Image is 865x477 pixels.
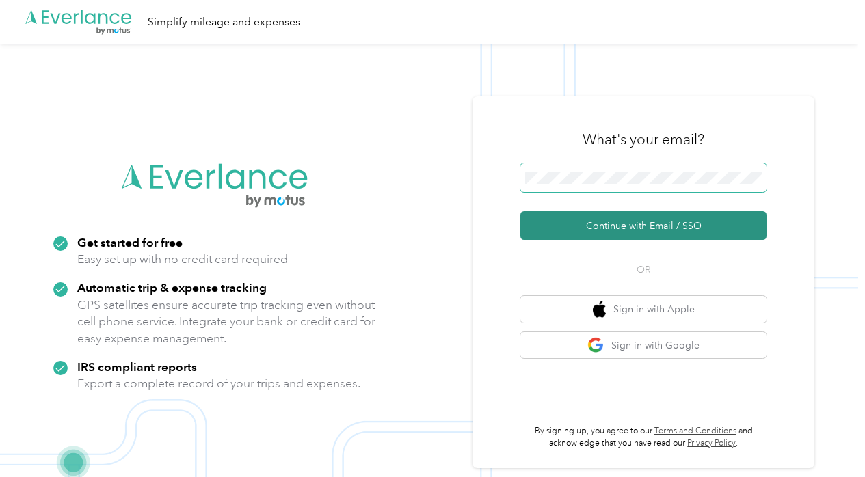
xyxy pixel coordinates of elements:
img: apple logo [593,301,607,318]
p: By signing up, you agree to our and acknowledge that you have read our . [520,425,767,449]
p: Export a complete record of your trips and expenses. [77,375,360,392]
span: OR [620,262,667,277]
p: GPS satellites ensure accurate trip tracking even without cell phone service. Integrate your bank... [77,297,376,347]
a: Terms and Conditions [654,426,736,436]
div: Simplify mileage and expenses [148,14,300,31]
button: Continue with Email / SSO [520,211,767,240]
h3: What's your email? [583,130,704,149]
button: google logoSign in with Google [520,332,767,359]
strong: Get started for free [77,235,183,249]
strong: Automatic trip & expense tracking [77,280,267,295]
a: Privacy Policy [687,438,736,448]
button: apple logoSign in with Apple [520,296,767,323]
strong: IRS compliant reports [77,359,197,374]
p: Easy set up with no credit card required [77,251,288,268]
img: google logo [587,337,604,354]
